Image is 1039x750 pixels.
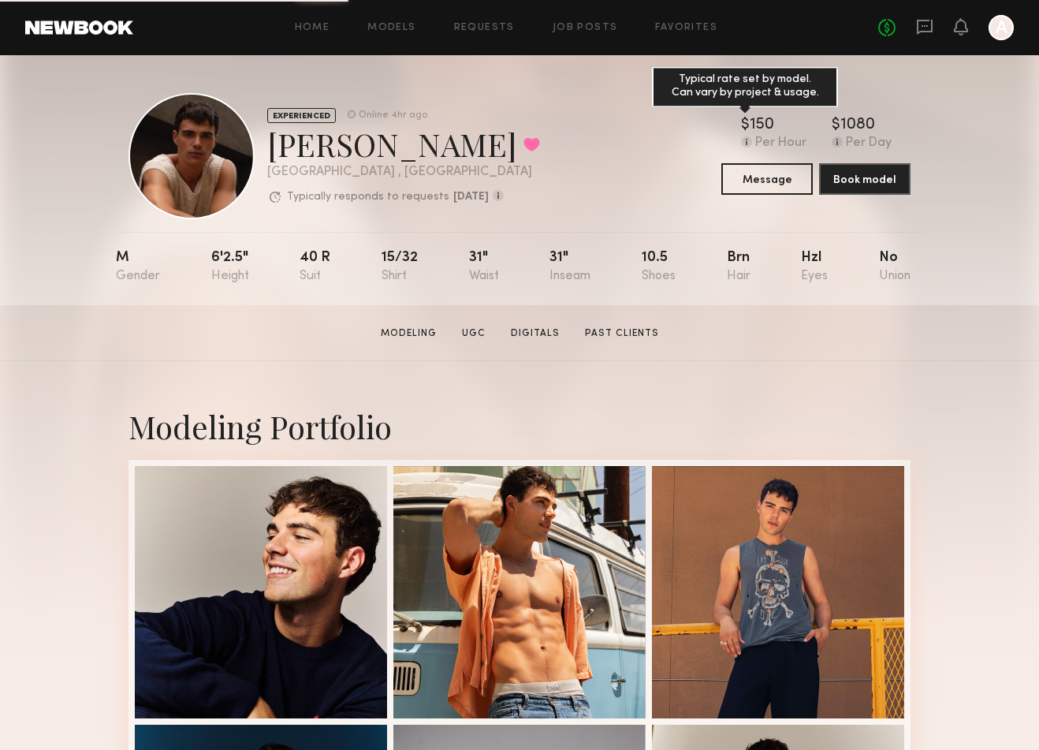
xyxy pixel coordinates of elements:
[840,118,875,133] div: 1080
[287,192,449,203] p: Typically responds to requests
[655,23,717,33] a: Favorites
[750,118,774,133] div: 150
[721,163,813,195] button: Message
[846,136,892,151] div: Per Day
[453,192,489,203] b: [DATE]
[116,251,160,283] div: M
[553,23,618,33] a: Job Posts
[652,66,838,107] div: Typical rate set by model. Can vary by project & usage.
[505,326,566,341] a: Digitals
[211,251,249,283] div: 6'2.5"
[267,166,540,179] div: [GEOGRAPHIC_DATA] , [GEOGRAPHIC_DATA]
[267,108,336,123] div: EXPERIENCED
[359,110,427,121] div: Online 4hr ago
[469,251,499,283] div: 31"
[832,118,840,133] div: $
[382,251,418,283] div: 15/32
[374,326,443,341] a: Modeling
[741,118,750,133] div: $
[755,136,806,151] div: Per Hour
[454,23,515,33] a: Requests
[989,15,1014,40] a: A
[819,163,911,195] button: Book model
[549,251,590,283] div: 31"
[267,123,540,165] div: [PERSON_NAME]
[367,23,415,33] a: Models
[579,326,665,341] a: Past Clients
[801,251,828,283] div: Hzl
[879,251,911,283] div: No
[300,251,330,283] div: 40 r
[128,405,911,447] div: Modeling Portfolio
[727,251,750,283] div: Brn
[456,326,492,341] a: UGC
[642,251,676,283] div: 10.5
[295,23,330,33] a: Home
